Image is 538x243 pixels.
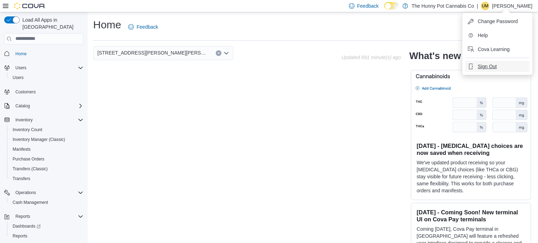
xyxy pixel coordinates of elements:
button: Reports [1,212,86,221]
a: Transfers (Classic) [10,165,50,173]
span: Cash Management [10,198,83,207]
span: Inventory Count [13,127,42,133]
h1: Home [93,18,121,32]
a: Reports [10,232,30,240]
a: Manifests [10,145,33,153]
span: Reports [15,214,30,219]
span: Purchase Orders [10,155,83,163]
span: Home [15,51,27,57]
span: Transfers (Classic) [13,166,48,172]
a: Users [10,73,26,82]
a: Inventory Manager (Classic) [10,135,68,144]
button: Manifests [7,144,86,154]
button: Clear input [216,50,221,56]
span: Feedback [357,2,379,9]
p: Updated 691 minute(s) ago [342,55,401,60]
span: Feedback [137,23,158,30]
span: Users [15,65,26,71]
button: Reports [13,212,33,221]
span: Purchase Orders [13,156,44,162]
button: Inventory [1,115,86,125]
a: Dashboards [7,221,86,231]
span: Reports [13,233,27,239]
span: Dashboards [10,222,83,230]
a: Dashboards [10,222,43,230]
span: [STREET_ADDRESS][PERSON_NAME][PERSON_NAME] [97,49,209,57]
button: Cova Learning [465,44,530,55]
h3: [DATE] - [MEDICAL_DATA] choices are now saved when receiving [417,142,525,156]
button: Catalog [1,101,86,111]
span: Manifests [13,146,30,152]
a: Cash Management [10,198,51,207]
span: Inventory Manager (Classic) [10,135,83,144]
span: Users [13,64,83,72]
a: Home [13,50,29,58]
a: Inventory Count [10,126,45,134]
span: Catalog [15,103,30,109]
button: Change Password [465,16,530,27]
span: Load All Apps in [GEOGRAPHIC_DATA] [20,16,83,30]
a: Transfers [10,174,33,183]
a: Feedback [125,20,161,34]
button: Purchase Orders [7,154,86,164]
h2: What's new [409,50,461,62]
span: Sign Out [478,63,497,70]
span: Users [13,75,23,80]
button: Cash Management [7,198,86,207]
p: | [477,2,478,10]
span: Change Password [478,18,518,25]
span: Cova Learning [478,46,510,53]
p: We've updated product receiving so your [MEDICAL_DATA] choices (like THCa or CBG) stay visible fo... [417,159,525,194]
span: Reports [10,232,83,240]
span: Inventory [13,116,83,124]
button: Users [13,64,29,72]
span: Transfers [13,176,30,181]
span: Reports [13,212,83,221]
button: Home [1,49,86,59]
span: Dashboards [13,223,41,229]
p: [PERSON_NAME] [492,2,532,10]
button: Catalog [13,102,33,110]
button: Inventory Manager (Classic) [7,135,86,144]
span: Manifests [10,145,83,153]
div: Uldarico Maramo [481,2,489,10]
span: Operations [15,190,36,195]
button: Open list of options [223,50,229,56]
span: Help [478,32,488,39]
button: Users [7,73,86,83]
p: The Hunny Pot Cannabis Co [412,2,474,10]
button: Operations [13,188,39,197]
span: Operations [13,188,83,197]
button: Customers [1,87,86,97]
button: Users [1,63,86,73]
button: Transfers [7,174,86,184]
a: Customers [13,88,39,96]
span: Inventory Count [10,126,83,134]
span: Customers [15,89,36,95]
button: Reports [7,231,86,241]
h3: [DATE] - Coming Soon! New terminal UI on Cova Pay terminals [417,209,525,223]
span: Home [13,49,83,58]
button: Transfers (Classic) [7,164,86,174]
input: Dark Mode [384,2,399,9]
span: Inventory Manager (Classic) [13,137,65,142]
span: UM [482,2,489,10]
a: Purchase Orders [10,155,47,163]
span: Transfers (Classic) [10,165,83,173]
span: Users [10,73,83,82]
span: Catalog [13,102,83,110]
img: Cova [14,2,46,9]
span: Transfers [10,174,83,183]
button: Inventory [13,116,35,124]
span: Cash Management [13,200,48,205]
span: Customers [13,87,83,96]
button: Sign Out [465,61,530,72]
button: Inventory Count [7,125,86,135]
span: Inventory [15,117,33,123]
button: Help [465,30,530,41]
button: Operations [1,188,86,198]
